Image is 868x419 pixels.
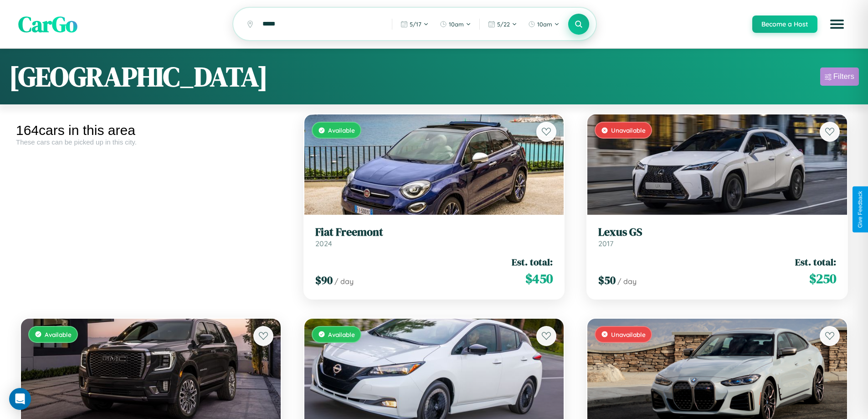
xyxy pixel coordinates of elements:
div: Give Feedback [857,191,863,228]
button: Open menu [824,11,850,37]
button: Become a Host [752,16,817,33]
span: $ 90 [315,273,333,288]
span: / day [334,277,354,286]
div: Open Intercom Messenger [9,388,31,410]
span: / day [617,277,637,286]
span: Est. total: [512,255,553,269]
h1: [GEOGRAPHIC_DATA] [9,58,268,95]
span: 2017 [598,239,613,248]
span: $ 450 [525,269,553,288]
button: Filters [820,67,859,86]
a: Fiat Freemont2024 [315,226,553,248]
span: Unavailable [611,331,646,338]
span: 10am [537,21,552,28]
span: 10am [449,21,464,28]
span: Available [328,126,355,134]
span: 5 / 22 [497,21,510,28]
div: These cars can be picked up in this city. [16,138,286,146]
h3: Fiat Freemont [315,226,553,239]
span: 2024 [315,239,332,248]
div: 164 cars in this area [16,123,286,138]
button: 10am [435,17,476,31]
span: Available [328,331,355,338]
button: 5/17 [396,17,433,31]
span: Est. total: [795,255,836,269]
span: 5 / 17 [410,21,421,28]
h3: Lexus GS [598,226,836,239]
a: Lexus GS2017 [598,226,836,248]
span: Available [45,331,72,338]
button: 5/22 [483,17,522,31]
span: CarGo [18,9,77,39]
span: Unavailable [611,126,646,134]
div: Filters [833,72,854,81]
span: $ 250 [809,269,836,288]
span: $ 50 [598,273,616,288]
button: 10am [524,17,564,31]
